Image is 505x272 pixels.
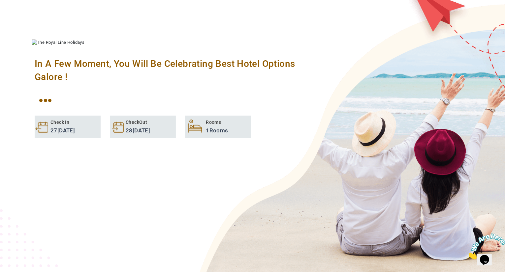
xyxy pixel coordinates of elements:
span: Rooms [206,120,221,125]
span: 1 [3,3,5,8]
span: 1 [206,126,209,134]
span: [DATE] [57,126,75,134]
span: 28 [126,126,133,134]
span: In A Few Moment, You Will Be Celebrating Best Hotel options galore ! [35,57,297,94]
span: [DATE] [133,126,150,134]
iframe: chat widget [464,231,505,262]
span: 27 [50,126,57,134]
span: CheckOut [126,120,147,125]
span: Rooms [206,126,249,134]
span: Check In [50,120,69,125]
img: Chat attention grabber [3,3,44,29]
